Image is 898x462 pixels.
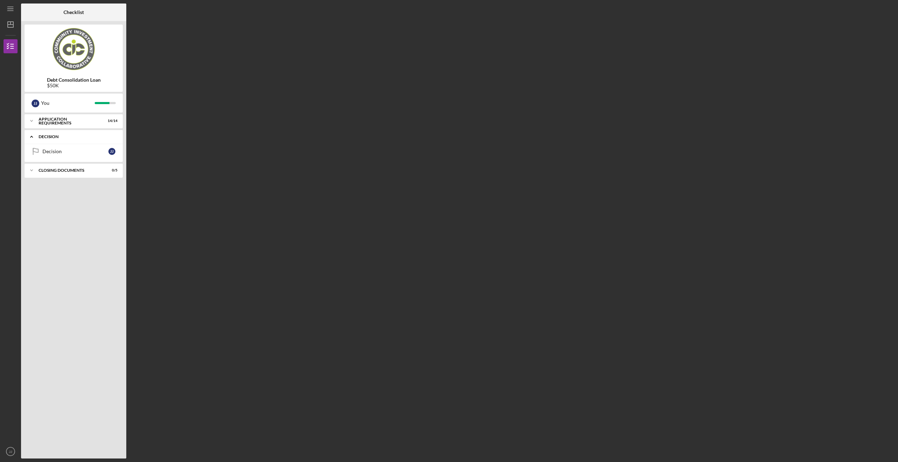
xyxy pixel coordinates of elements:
b: Debt Consolidation Loan [47,77,101,83]
div: You [41,97,95,109]
div: 14 / 14 [105,119,118,123]
b: Checklist [63,9,84,15]
img: Product logo [25,28,123,70]
div: Closing Documents [39,168,100,172]
div: J J [108,148,115,155]
div: $50K [47,83,101,88]
div: J J [32,100,39,107]
div: Application Requirements [39,117,100,125]
div: Decision [42,149,108,154]
div: Decision [39,135,114,139]
div: 0 / 5 [105,168,118,172]
a: DecisionJJ [28,144,119,158]
text: JJ [9,450,12,454]
button: JJ [4,444,18,458]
